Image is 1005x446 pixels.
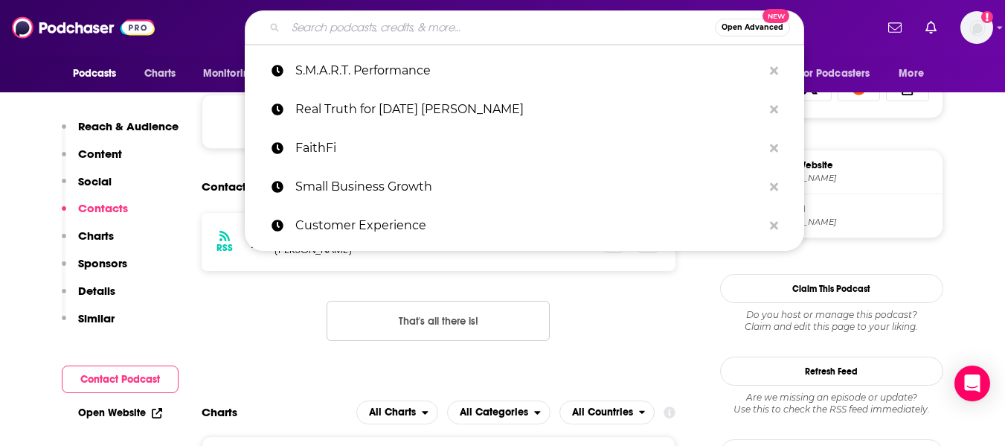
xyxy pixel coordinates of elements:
[78,229,114,243] p: Charts
[78,284,115,298] p: Details
[62,119,179,147] button: Reach & Audience
[62,256,127,284] button: Sponsors
[799,63,870,84] span: For Podcasters
[286,16,715,39] input: Search podcasts, credits, & more...
[764,203,937,216] span: RSS Feed
[245,129,804,168] a: FaithFi
[245,206,804,245] a: Customer Experience
[202,405,237,419] h2: Charts
[12,13,155,42] img: Podchaser - Follow, Share and Rate Podcasts
[78,147,122,161] p: Content
[720,309,943,333] div: Claim and edit this page to your liking.
[327,301,550,341] button: Nothing here.
[764,159,937,172] span: Official Website
[960,11,993,44] button: Show profile menu
[954,366,990,401] div: Open Intercom Messenger
[356,401,438,424] h2: Platforms
[203,63,256,84] span: Monitoring
[62,60,136,88] button: open menu
[78,119,179,133] p: Reach & Audience
[62,229,114,256] button: Charts
[193,60,275,88] button: open menu
[245,51,804,90] a: S.M.A.R.T. Performance
[62,201,128,229] button: Contacts
[295,129,762,168] p: FaithFi
[720,392,943,415] div: Are we missing an episode or update? Use this to check the RSS feed immediately.
[720,274,943,303] button: Claim This Podcast
[144,63,176,84] span: Charts
[295,206,762,245] p: Customer Experience
[202,95,676,148] div: This podcast does not have social handles yet.
[62,311,115,339] button: Similar
[559,401,655,424] h2: Countries
[720,309,943,321] span: Do you host or manage this podcast?
[78,407,162,419] a: Open Website
[727,200,937,232] a: RSS Feed[DOMAIN_NAME]
[295,168,762,206] p: Small Business Growth
[295,51,762,90] p: S.M.A.R.T. Performance
[447,401,550,424] button: open menu
[62,147,122,174] button: Content
[789,60,892,88] button: open menu
[356,401,438,424] button: open menu
[764,173,937,184] span: thedutchmentor.com
[882,15,908,40] a: Show notifications dropdown
[888,60,943,88] button: open menu
[245,90,804,129] a: Real Truth for [DATE] [PERSON_NAME]
[764,217,937,228] span: anchor.fm
[62,174,112,202] button: Social
[572,407,633,418] span: All Countries
[899,63,924,84] span: More
[559,401,655,424] button: open menu
[202,173,251,201] h2: Contacts
[78,256,127,270] p: Sponsors
[369,407,416,418] span: All Charts
[245,168,804,206] a: Small Business Growth
[722,24,783,31] span: Open Advanced
[78,311,115,325] p: Similar
[981,11,993,23] svg: Add a profile image
[727,156,937,188] a: Official Website[DOMAIN_NAME]
[78,174,112,188] p: Social
[960,11,993,44] img: User Profile
[78,201,128,215] p: Contacts
[73,63,117,84] span: Podcasts
[62,284,115,311] button: Details
[919,15,943,40] a: Show notifications dropdown
[245,10,804,45] div: Search podcasts, credits, & more...
[216,242,233,254] h3: RSS
[135,60,185,88] a: Charts
[960,11,993,44] span: Logged in as angelabellBL2024
[62,366,179,393] button: Contact Podcast
[762,9,789,23] span: New
[720,357,943,386] button: Refresh Feed
[715,19,790,36] button: Open AdvancedNew
[447,401,550,424] h2: Categories
[460,407,528,418] span: All Categories
[295,90,762,129] p: Real Truth for Today Dr. Jeff Schreve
